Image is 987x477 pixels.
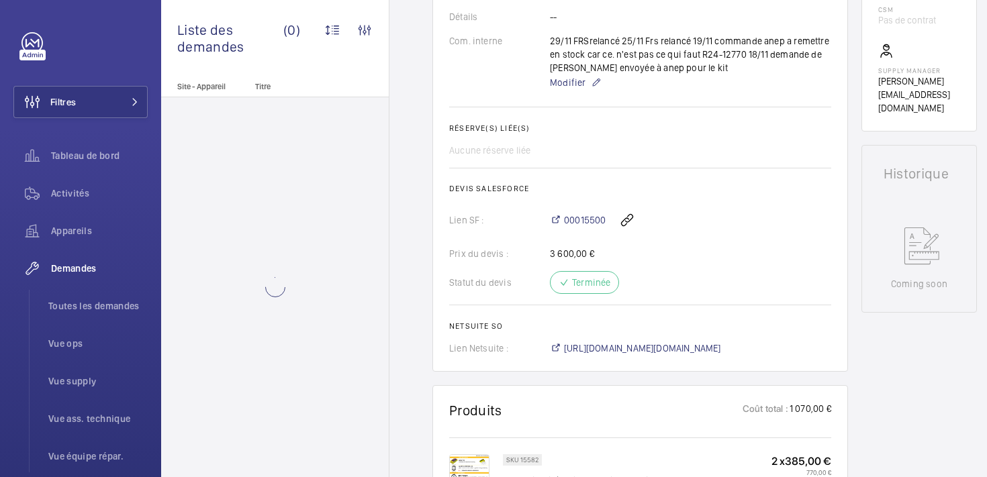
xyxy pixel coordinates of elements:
[878,5,936,13] p: CSM
[506,458,538,462] p: SKU 15582
[564,341,721,355] span: [URL][DOMAIN_NAME][DOMAIN_NAME]
[878,74,960,115] p: [PERSON_NAME][EMAIL_ADDRESS][DOMAIN_NAME]
[51,262,148,275] span: Demandes
[161,82,250,91] p: Site - Appareil
[449,321,831,331] h2: Netsuite SO
[891,277,947,290] p: Coming soon
[48,374,148,388] span: Vue supply
[255,82,344,91] p: Titre
[564,213,606,227] span: 00015500
[48,449,148,463] span: Vue équipe répar.
[878,66,960,74] p: Supply manager
[13,86,148,118] button: Filtres
[788,402,831,419] p: 1 070,00 €
[51,149,148,162] span: Tableau de bord
[51,224,148,237] span: Appareils
[449,184,831,193] h2: Devis Salesforce
[177,21,283,55] span: Liste des demandes
[884,167,955,180] h1: Historique
[771,468,831,476] p: 770,00 €
[48,337,148,350] span: Vue ops
[449,402,502,419] h1: Produits
[878,13,936,27] p: Pas de contrat
[550,213,606,227] a: 00015500
[550,341,721,355] a: [URL][DOMAIN_NAME][DOMAIN_NAME]
[771,454,831,468] p: 2 x 385,00 €
[48,299,148,313] span: Toutes les demandes
[48,412,148,425] span: Vue ass. technique
[50,95,76,109] span: Filtres
[550,76,585,89] span: Modifier
[743,402,788,419] p: Coût total :
[449,123,831,133] h2: Réserve(s) liée(s)
[51,187,148,200] span: Activités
